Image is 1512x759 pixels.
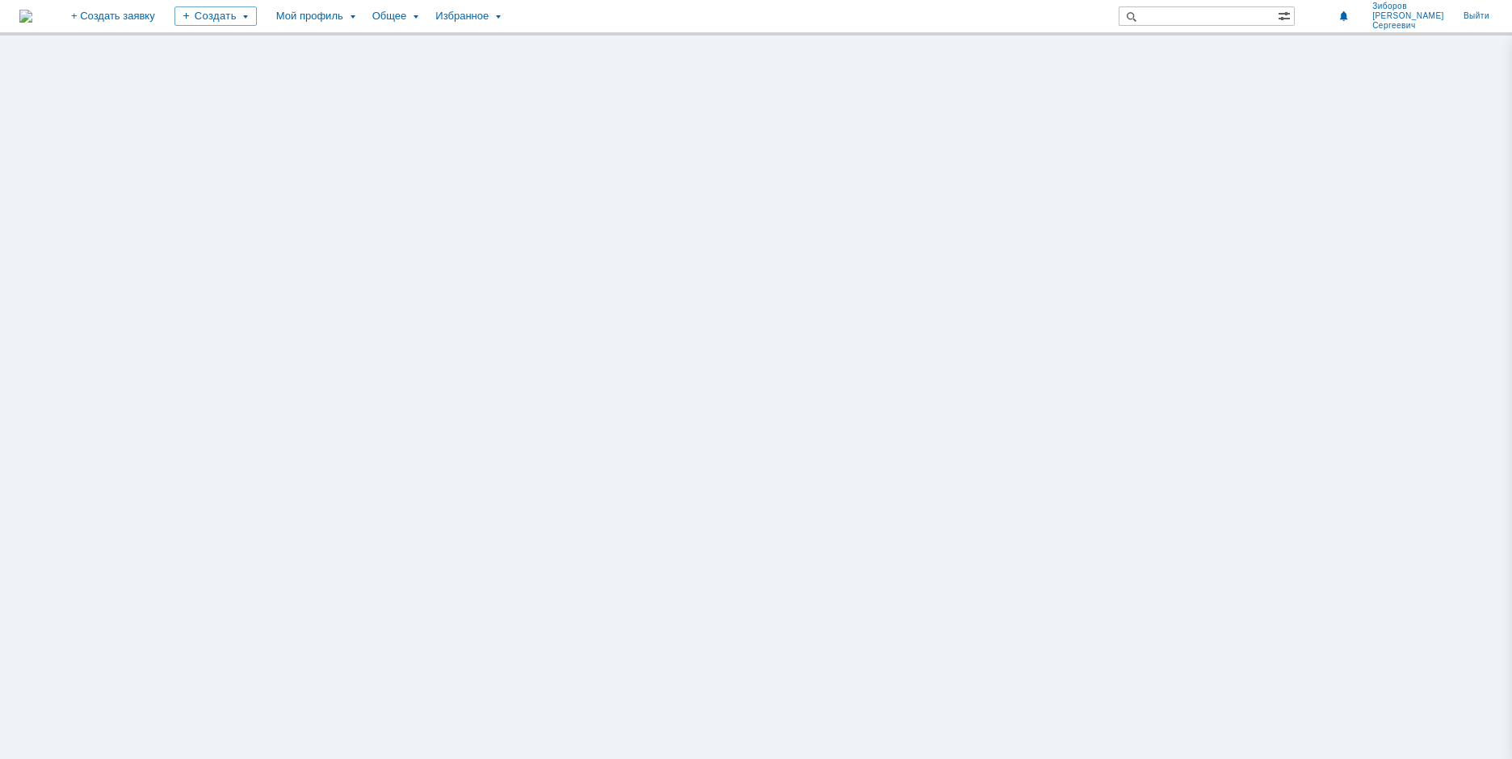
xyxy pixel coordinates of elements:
a: Перейти на домашнюю страницу [19,10,32,23]
span: Сергеевич [1372,21,1444,31]
span: [PERSON_NAME] [1372,11,1444,21]
div: Создать [174,6,257,26]
span: Расширенный поиск [1278,7,1294,23]
span: Зиборов [1372,2,1444,11]
img: logo [19,10,32,23]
